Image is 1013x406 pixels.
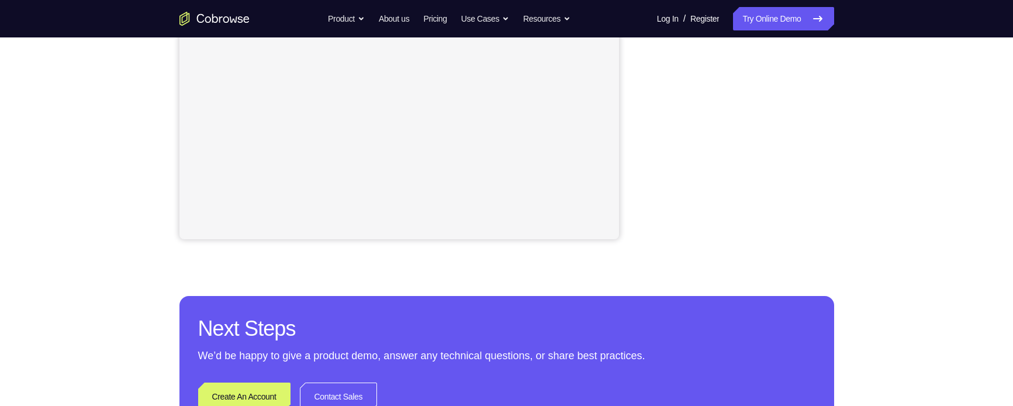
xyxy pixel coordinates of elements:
a: Pricing [423,7,447,30]
button: Product [328,7,365,30]
a: Register [690,7,719,30]
a: Log In [657,7,679,30]
a: About us [379,7,409,30]
a: Try Online Demo [733,7,834,30]
h2: Next Steps [198,315,815,343]
a: Go to the home page [179,12,250,26]
p: We’d be happy to give a product demo, answer any technical questions, or share best practices. [198,347,815,364]
span: / [683,12,686,26]
button: Resources [523,7,571,30]
button: Use Cases [461,7,509,30]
